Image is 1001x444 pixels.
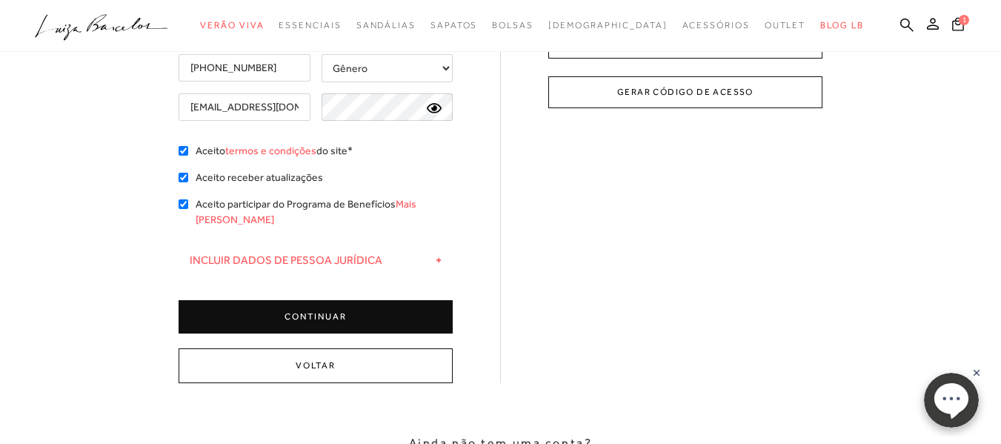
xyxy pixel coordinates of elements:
a: categoryNavScreenReaderText [279,12,341,39]
a: categoryNavScreenReaderText [492,12,533,39]
span: Outlet [765,20,806,30]
a: ocultar senha [427,102,442,113]
button: Voltar [179,348,453,383]
label: Aceito participar do Programa de Benefícios [196,196,453,228]
a: categoryNavScreenReaderText [765,12,806,39]
button: 1 [948,16,968,36]
button: GERAR CÓDIGO DE ACESSO [548,76,822,108]
span: Bolsas [492,20,533,30]
a: categoryNavScreenReaderText [356,12,416,39]
span: Acessórios [682,20,750,30]
label: Aceito receber atualizações [196,170,323,185]
span: Essenciais [279,20,341,30]
span: 1 [959,15,969,25]
span: Incluir dados de pessoa jurídica [190,254,382,267]
span: + [436,254,442,267]
a: categoryNavScreenReaderText [682,12,750,39]
input: E-mail [179,93,310,121]
span: Verão Viva [200,20,264,30]
label: Aceito do site* [196,143,353,159]
span: Sandálias [356,20,416,30]
span: [DEMOGRAPHIC_DATA] [548,20,668,30]
a: noSubCategoriesText [548,12,668,39]
button: CONTINUAR [179,300,453,334]
a: categoryNavScreenReaderText [430,12,477,39]
span: BLOG LB [820,20,863,30]
a: categoryNavScreenReaderText [200,12,264,39]
a: termos e condições [225,145,316,156]
a: BLOG LB [820,12,863,39]
input: Telefone [179,54,310,82]
span: Sapatos [430,20,477,30]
